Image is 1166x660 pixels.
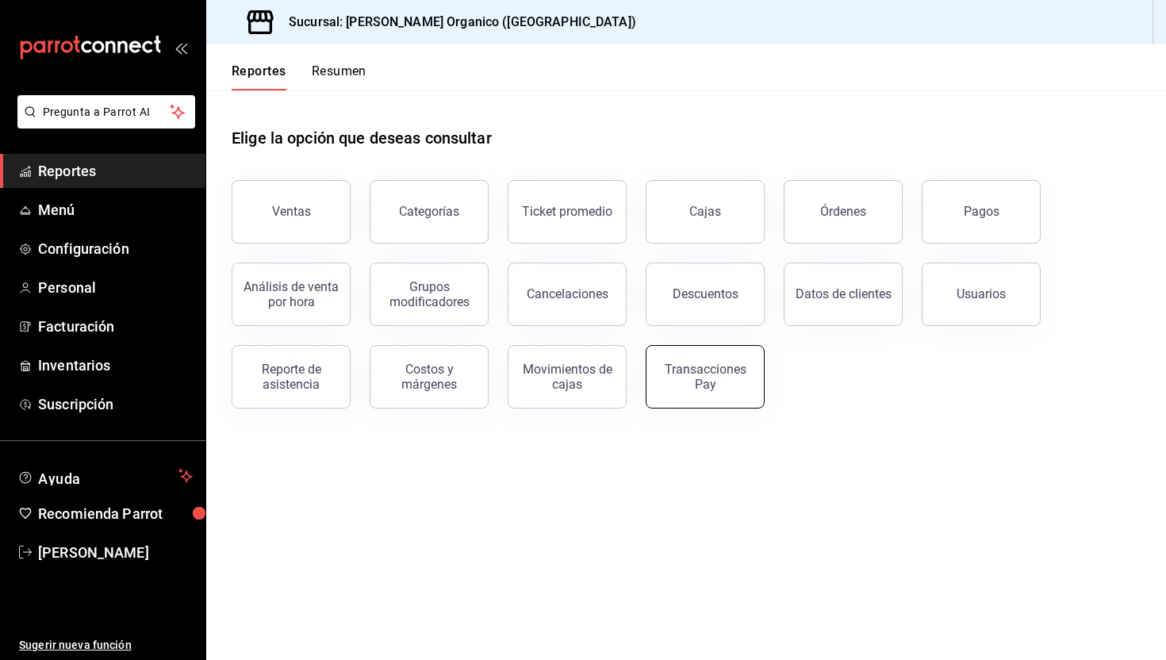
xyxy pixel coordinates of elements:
div: Transacciones Pay [656,362,754,392]
div: Reporte de asistencia [242,362,340,392]
button: Cancelaciones [508,263,627,326]
span: Pregunta a Parrot AI [43,104,171,121]
button: Pagos [922,180,1041,244]
div: Pagos [964,204,999,219]
a: Pregunta a Parrot AI [11,115,195,132]
button: Movimientos de cajas [508,345,627,409]
button: Cajas [646,180,765,244]
button: Costos y márgenes [370,345,489,409]
button: Pregunta a Parrot AI [17,95,195,129]
span: Ayuda [38,466,172,485]
span: Suscripción [38,393,193,415]
div: Grupos modificadores [380,279,478,309]
button: Órdenes [784,180,903,244]
span: [PERSON_NAME] [38,542,193,563]
button: Datos de clientes [784,263,903,326]
div: Datos de clientes [796,286,892,301]
div: Ventas [272,204,311,219]
div: Análisis de venta por hora [242,279,340,309]
button: open_drawer_menu [175,41,187,54]
button: Resumen [312,63,366,90]
button: Transacciones Pay [646,345,765,409]
button: Descuentos [646,263,765,326]
div: Movimientos de cajas [518,362,616,392]
h3: Sucursal: [PERSON_NAME] Organico ([GEOGRAPHIC_DATA]) [276,13,636,32]
div: Categorías [399,204,459,219]
button: Usuarios [922,263,1041,326]
span: Menú [38,199,193,221]
div: Usuarios [957,286,1006,301]
button: Categorías [370,180,489,244]
span: Facturación [38,316,193,337]
button: Reporte de asistencia [232,345,351,409]
h1: Elige la opción que deseas consultar [232,126,492,150]
span: Personal [38,277,193,298]
button: Análisis de venta por hora [232,263,351,326]
span: Recomienda Parrot [38,503,193,524]
span: Sugerir nueva función [19,637,193,654]
div: Ticket promedio [522,204,612,219]
span: Reportes [38,160,193,182]
div: navigation tabs [232,63,366,90]
div: Costos y márgenes [380,362,478,392]
span: Configuración [38,238,193,259]
div: Órdenes [820,204,866,219]
span: Inventarios [38,355,193,376]
button: Reportes [232,63,286,90]
button: Ticket promedio [508,180,627,244]
div: Cancelaciones [527,286,608,301]
button: Ventas [232,180,351,244]
div: Cajas [689,204,721,219]
button: Grupos modificadores [370,263,489,326]
div: Descuentos [673,286,738,301]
